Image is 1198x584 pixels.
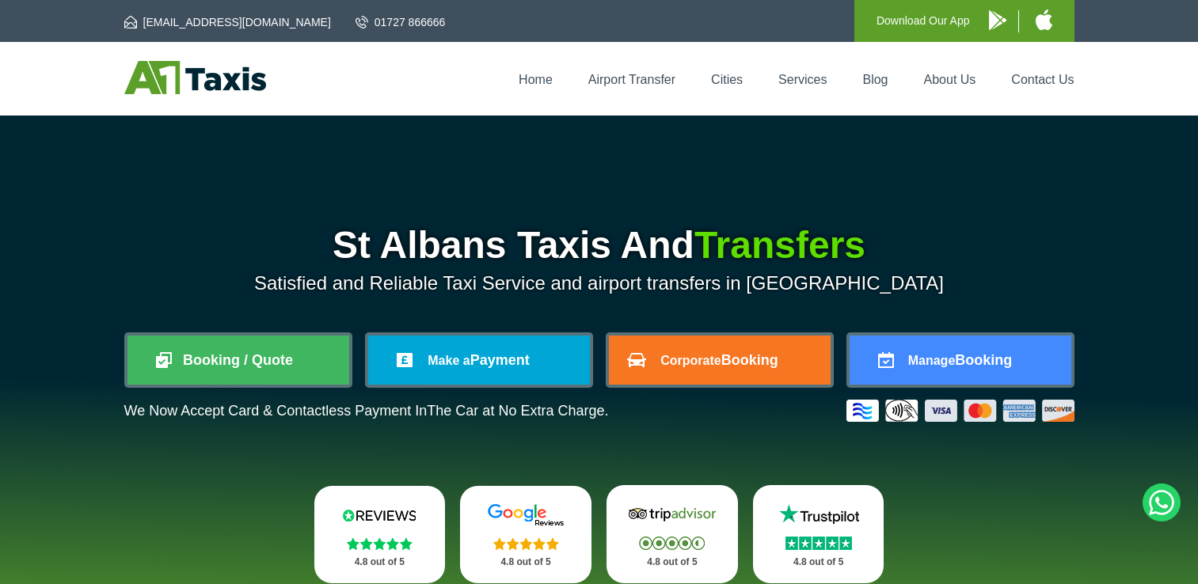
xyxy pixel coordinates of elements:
[428,354,470,367] span: Make a
[778,73,827,86] a: Services
[124,226,1074,264] h1: St Albans Taxis And
[368,336,590,385] a: Make aPayment
[332,503,427,527] img: Reviews.io
[639,537,705,550] img: Stars
[1011,73,1074,86] a: Contact Us
[124,403,609,419] p: We Now Accept Card & Contactless Payment In
[478,503,573,527] img: Google
[347,537,413,550] img: Stars
[124,14,331,30] a: [EMAIL_ADDRESS][DOMAIN_NAME]
[588,73,675,86] a: Airport Transfer
[127,336,349,385] a: Booking / Quote
[609,336,831,385] a: CorporateBooking
[356,14,446,30] a: 01727 866666
[924,73,976,86] a: About Us
[694,224,865,266] span: Transfers
[771,502,866,526] img: Trustpilot
[908,354,956,367] span: Manage
[477,552,574,572] p: 4.8 out of 5
[332,552,428,572] p: 4.8 out of 5
[625,502,720,526] img: Tripadvisor
[607,485,738,583] a: Tripadvisor Stars 4.8 out of 5
[124,61,266,94] img: A1 Taxis St Albans LTD
[519,73,553,86] a: Home
[493,537,559,550] img: Stars
[427,403,608,419] span: The Car at No Extra Charge.
[460,486,591,583] a: Google Stars 4.8 out of 5
[862,73,888,86] a: Blog
[850,336,1071,385] a: ManageBooking
[877,11,970,31] p: Download Our App
[124,272,1074,294] p: Satisfied and Reliable Taxi Service and airport transfers in [GEOGRAPHIC_DATA]
[314,486,446,583] a: Reviews.io Stars 4.8 out of 5
[989,10,1006,30] img: A1 Taxis Android App
[711,73,743,86] a: Cities
[770,552,867,572] p: 4.8 out of 5
[846,400,1074,422] img: Credit And Debit Cards
[753,485,884,583] a: Trustpilot Stars 4.8 out of 5
[1036,9,1052,30] img: A1 Taxis iPhone App
[660,354,721,367] span: Corporate
[785,537,852,550] img: Stars
[624,552,721,572] p: 4.8 out of 5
